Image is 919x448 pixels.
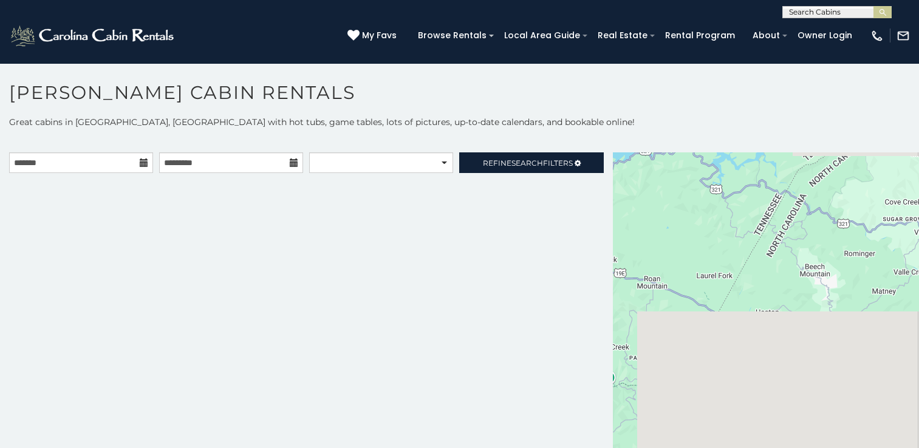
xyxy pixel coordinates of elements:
[9,24,177,48] img: White-1-2.png
[511,158,543,168] span: Search
[362,29,397,42] span: My Favs
[746,26,786,45] a: About
[870,29,884,42] img: phone-regular-white.png
[459,152,603,173] a: RefineSearchFilters
[592,26,654,45] a: Real Estate
[412,26,493,45] a: Browse Rentals
[659,26,741,45] a: Rental Program
[897,29,910,42] img: mail-regular-white.png
[791,26,858,45] a: Owner Login
[498,26,586,45] a: Local Area Guide
[483,158,573,168] span: Refine Filters
[347,29,400,42] a: My Favs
